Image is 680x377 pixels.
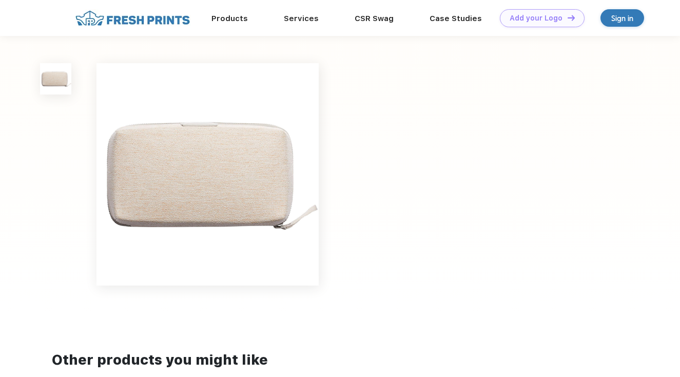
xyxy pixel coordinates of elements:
div: Other products you might like [52,350,628,371]
img: func=resize&h=640 [96,63,319,286]
a: Sign in [600,9,644,27]
img: func=resize&h=100 [40,63,71,95]
a: Products [211,14,248,23]
div: Add your Logo [510,14,562,23]
img: fo%20logo%202.webp [72,9,193,27]
img: DT [568,15,575,21]
div: Sign in [611,12,633,24]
